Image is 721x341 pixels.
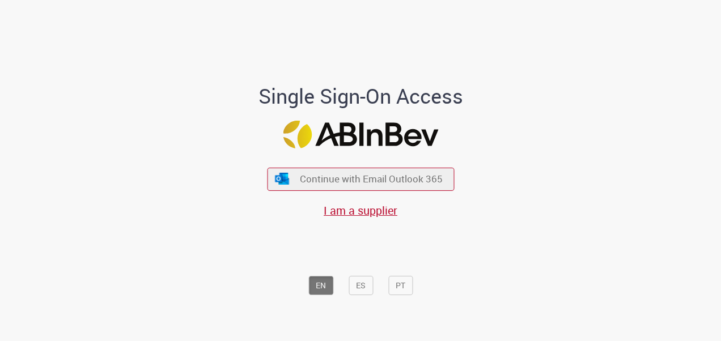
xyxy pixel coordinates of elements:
[203,85,518,108] h1: Single Sign-On Access
[324,203,397,218] a: I am a supplier
[267,167,454,190] button: ícone Azure/Microsoft 360 Continue with Email Outlook 365
[388,276,413,295] button: PT
[283,121,438,148] img: Logo ABInBev
[300,173,443,186] span: Continue with Email Outlook 365
[274,173,290,185] img: ícone Azure/Microsoft 360
[349,276,373,295] button: ES
[308,276,333,295] button: EN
